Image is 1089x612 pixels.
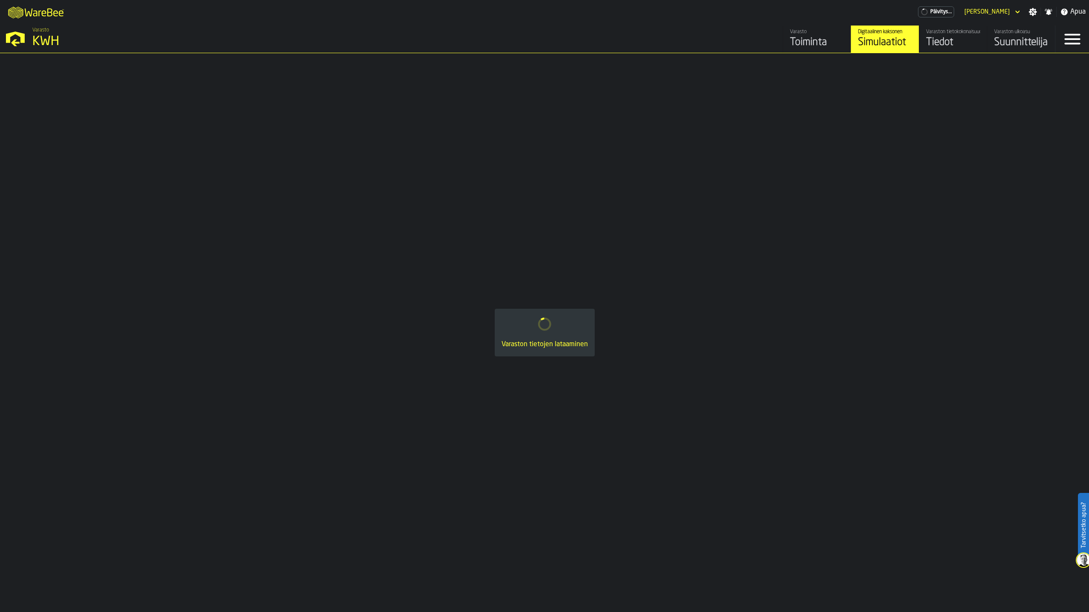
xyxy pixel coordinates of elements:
[502,339,588,350] div: Varaston tietojen lataaminen
[930,9,952,15] span: Päivitys...
[918,6,954,17] div: Menu-tilaus
[919,26,987,53] a: link-to-/wh/i/4fb45246-3b77-4bb5-b880-c337c3c5facb/data
[1057,7,1089,17] label: button-toggle-Apua
[994,29,1048,35] div: Varaston ulkoasu
[790,29,844,35] div: Varasto
[987,26,1055,53] a: link-to-/wh/i/4fb45246-3b77-4bb5-b880-c337c3c5facb/designer
[1041,8,1056,16] label: button-toggle-Ilmoitukset
[994,36,1048,49] div: Suunnittelija
[926,36,980,49] div: Tiedot
[918,6,954,17] a: link-to-/wh/i/4fb45246-3b77-4bb5-b880-c337c3c5facb/pricing/
[1079,494,1088,557] label: Tarvitsetko apua?
[32,27,49,33] span: Varasto
[1025,8,1041,16] label: button-toggle-Asetukset
[1055,26,1089,53] label: button-toggle-Valikko
[926,29,980,35] div: Varaston tietokokonaisuudet
[858,29,912,35] div: Digitaalinen kaksonen
[964,9,1010,15] div: DropdownMenuValue-STEFAN Thilman
[961,7,1022,17] div: DropdownMenuValue-STEFAN Thilman
[851,26,919,53] a: link-to-/wh/i/4fb45246-3b77-4bb5-b880-c337c3c5facb/simulations
[790,36,844,49] div: Toiminta
[1070,7,1086,17] span: Apua
[32,34,262,49] div: KWH
[783,26,851,53] a: link-to-/wh/i/4fb45246-3b77-4bb5-b880-c337c3c5facb/feed/
[858,36,912,49] div: Simulaatiot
